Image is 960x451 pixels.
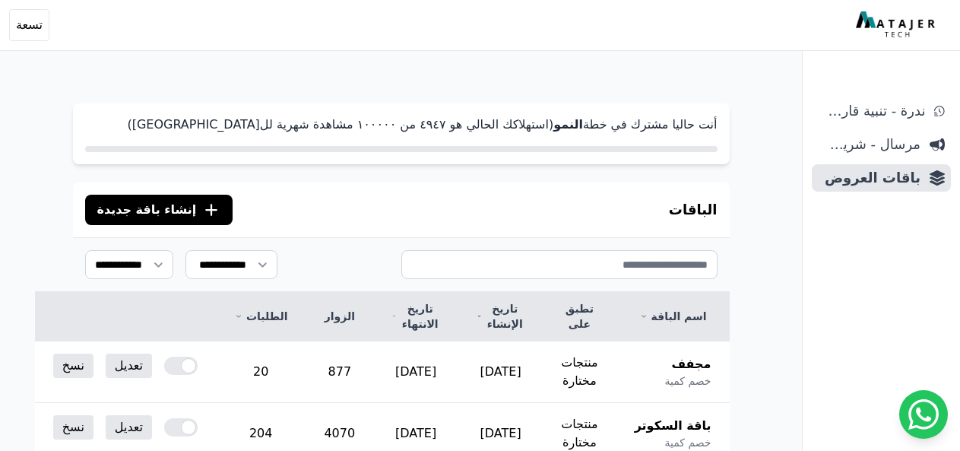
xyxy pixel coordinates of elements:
[818,134,920,155] span: مرسال - شريط دعاية
[543,292,616,341] th: تطبق على
[306,292,373,341] th: الزوار
[85,116,718,134] p: أنت حاليا مشترك في خطة (استهلاكك الحالي هو ٤٩٤٧ من ١۰۰۰۰۰ مشاهدة شهرية لل[GEOGRAPHIC_DATA])
[97,201,197,219] span: إنشاء باقة جديدة
[635,417,711,435] span: باقة السكوتر
[53,354,93,378] a: نسخ
[856,11,939,39] img: MatajerTech Logo
[477,301,524,332] a: تاريخ الإنشاء
[85,195,233,225] button: إنشاء باقة جديدة
[818,100,925,122] span: ندرة - تنبية قارب علي النفاذ
[664,435,711,450] span: خصم كمية
[391,301,440,332] a: تاريخ الانتهاء
[306,341,373,403] td: 877
[553,117,583,132] strong: النمو
[671,355,711,373] span: مجفف
[664,373,711,389] span: خصم كمية
[458,341,543,403] td: [DATE]
[106,415,152,440] a: تعديل
[543,341,616,403] td: منتجات مختارة
[9,9,49,41] button: تسعة
[106,354,152,378] a: تعديل
[669,199,718,221] h3: الباقات
[373,341,458,403] td: [DATE]
[635,309,711,324] a: اسم الباقة
[818,167,920,189] span: باقات العروض
[53,415,93,440] a: نسخ
[216,341,306,403] td: 20
[16,16,43,34] span: تسعة
[234,309,287,324] a: الطلبات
